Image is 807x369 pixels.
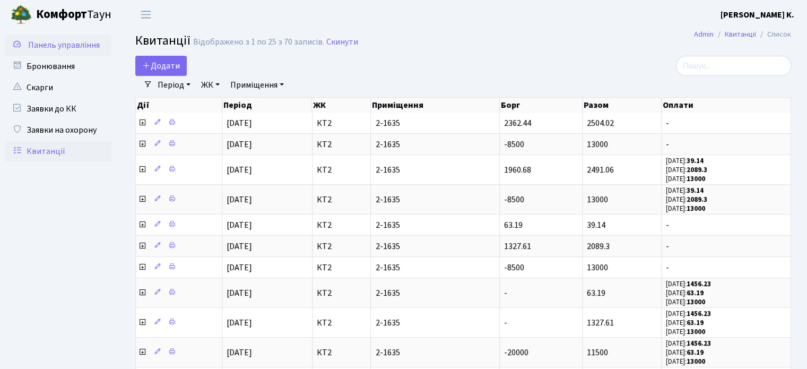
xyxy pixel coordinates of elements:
small: [DATE]: [666,327,705,337]
span: - [666,242,786,251]
span: 13000 [587,194,608,205]
button: Переключити навігацію [133,6,159,23]
small: [DATE]: [666,174,705,184]
span: 2362.44 [504,117,531,129]
span: 1327.61 [587,317,614,329]
span: 2-1635 [375,242,494,251]
b: [PERSON_NAME] К. [721,9,794,21]
span: 2504.02 [587,117,614,129]
small: [DATE]: [666,357,705,366]
th: Період [222,98,313,113]
a: ЖК [197,76,224,94]
span: 2-1635 [375,348,494,357]
span: КТ2 [317,221,367,229]
a: Квитанції [5,141,111,162]
a: Заявки на охорону [5,119,111,141]
span: 2-1635 [375,166,494,174]
span: 13000 [587,262,608,273]
b: 63.19 [687,288,704,298]
th: Приміщення [371,98,499,113]
span: КТ2 [317,242,367,251]
small: [DATE]: [666,339,711,348]
span: [DATE] [227,287,252,299]
b: 39.14 [687,156,704,166]
small: [DATE]: [666,279,711,289]
img: logo.png [11,4,32,25]
li: Список [756,29,791,40]
span: -20000 [504,347,528,358]
a: Панель управління [5,35,111,56]
th: Оплати [662,98,791,113]
b: 13000 [687,297,705,307]
b: 13000 [687,174,705,184]
b: 1456.23 [687,279,711,289]
span: [DATE] [227,347,252,358]
span: 2-1635 [375,119,494,127]
a: Admin [694,29,714,40]
a: Квитанції [725,29,756,40]
a: Період [153,76,195,94]
th: ЖК [312,98,371,113]
th: Дії [136,98,222,113]
span: КТ2 [317,119,367,127]
small: [DATE]: [666,156,704,166]
b: 1456.23 [687,339,711,348]
input: Пошук... [676,56,791,76]
span: Панель управління [28,39,100,51]
span: [DATE] [227,317,252,329]
b: 39.14 [687,186,704,195]
span: 2-1635 [375,140,494,149]
span: 2-1635 [375,263,494,272]
b: 13000 [687,357,705,366]
span: 11500 [587,347,608,358]
small: [DATE]: [666,204,705,213]
b: 1456.23 [687,309,711,319]
span: 2089.3 [587,241,610,252]
span: КТ2 [317,348,367,357]
span: - [666,140,786,149]
span: [DATE] [227,139,252,150]
span: КТ2 [317,263,367,272]
span: 1960.68 [504,164,531,176]
b: 63.19 [687,348,704,357]
small: [DATE]: [666,318,704,328]
span: [DATE] [227,219,252,231]
a: Заявки до КК [5,98,111,119]
span: 39.14 [587,219,605,231]
span: -8500 [504,139,524,150]
nav: breadcrumb [678,23,807,46]
span: КТ2 [317,289,367,297]
a: Приміщення [226,76,288,94]
span: [DATE] [227,262,252,273]
b: 13000 [687,204,705,213]
small: [DATE]: [666,348,704,357]
b: 2089.3 [687,165,707,175]
div: Відображено з 1 по 25 з 70 записів. [193,37,324,47]
span: [DATE] [227,241,252,252]
span: - [666,263,786,272]
a: Бронювання [5,56,111,77]
span: [DATE] [227,194,252,205]
a: Скарги [5,77,111,98]
small: [DATE]: [666,288,704,298]
span: - [504,287,507,299]
span: Квитанції [135,31,190,50]
span: 13000 [587,139,608,150]
small: [DATE]: [666,309,711,319]
th: Борг [500,98,583,113]
span: КТ2 [317,319,367,327]
span: [DATE] [227,164,252,176]
span: 63.19 [587,287,605,299]
small: [DATE]: [666,195,707,204]
span: - [666,119,786,127]
span: 1327.61 [504,241,531,252]
span: КТ2 [317,166,367,174]
span: -8500 [504,262,524,273]
a: [PERSON_NAME] К. [721,8,794,21]
span: Таун [36,6,111,24]
span: 2-1635 [375,195,494,204]
span: 63.19 [504,219,523,231]
span: - [666,221,786,229]
small: [DATE]: [666,165,707,175]
span: КТ2 [317,140,367,149]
